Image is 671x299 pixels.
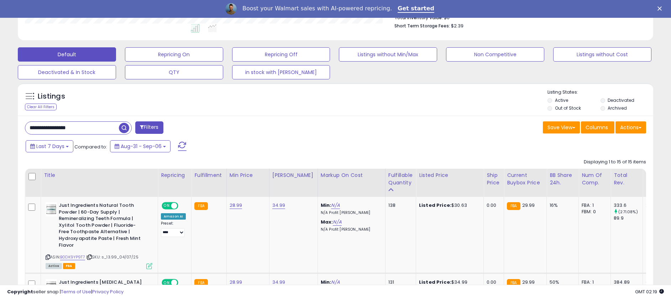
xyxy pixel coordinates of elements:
span: Columns [586,124,608,131]
a: 34.99 [272,202,285,209]
div: Total Rev. Diff. [646,172,667,194]
p: Listing States: [547,89,653,96]
p: N/A Profit [PERSON_NAME] [321,227,380,232]
div: 89.9 [614,215,643,221]
div: Current Buybox Price [507,172,544,187]
a: N/A [333,219,341,226]
button: Aug-31 - Sep-06 [110,140,171,152]
b: Max: [321,219,333,225]
div: Total Rev. [614,172,640,187]
div: Boost your Walmart sales with AI-powered repricing. [242,5,392,12]
div: Fulfillment [194,172,223,179]
div: BB Share 24h. [550,172,576,187]
span: $2.39 [451,22,463,29]
div: FBA: 1 [582,202,605,209]
div: Preset: [161,221,186,237]
div: 16% [550,202,573,209]
div: Num of Comp. [582,172,608,187]
div: seller snap | | [7,289,124,295]
div: Close [657,6,665,11]
div: Title [44,172,155,179]
b: Min: [321,202,331,209]
b: Just Ingredients Natural Tooth Powder | 60-Day Supply | Remineralizing Teeth Formula | Xylitol To... [59,202,145,250]
span: OFF [177,203,189,209]
button: Actions [615,121,646,133]
button: Listings without Min/Max [339,47,437,62]
small: FBA [507,202,520,210]
div: ASIN: [46,202,152,268]
span: | SKU: s_13.99_04/07/25 [86,254,138,260]
div: $30.63 [419,202,478,209]
div: 138 [388,202,410,209]
span: FBA [63,263,75,269]
b: Total Inventory Value: [394,15,443,21]
strong: Copyright [7,288,33,295]
div: Ship Price [487,172,501,187]
div: [PERSON_NAME] [272,172,315,179]
p: N/A Profit [PERSON_NAME] [321,210,380,215]
a: N/A [331,202,340,209]
div: Displaying 1 to 15 of 15 items [584,159,646,166]
b: Listed Price: [419,202,451,209]
div: 0.00 [487,202,498,209]
img: Profile image for Adrian [225,3,237,15]
label: Active [555,97,568,103]
div: FBM: 0 [582,209,605,215]
div: 333.6 [614,202,643,209]
span: ON [162,203,171,209]
button: Repricing Off [232,47,330,62]
span: All listings currently available for purchase on Amazon [46,263,62,269]
button: in stock with [PERSON_NAME] [232,65,330,79]
label: Out of Stock [555,105,581,111]
div: Fulfillable Quantity [388,172,413,187]
span: Compared to: [74,143,107,150]
div: Min Price [230,172,266,179]
div: 243.70 [646,202,664,209]
div: Listed Price [419,172,481,179]
button: Default [18,47,116,62]
div: Repricing [161,172,188,179]
a: 28.99 [230,202,242,209]
a: B0DK9YP9T7 [60,254,85,260]
button: Deactivated & In Stock [18,65,116,79]
button: Save View [543,121,580,133]
div: Amazon AI [161,213,186,220]
img: 31k8dgVzw5L._SL40_.jpg [46,202,57,216]
span: 29.99 [522,202,535,209]
label: Deactivated [608,97,634,103]
a: Terms of Use [61,288,91,295]
a: Privacy Policy [92,288,124,295]
span: 2025-09-14 02:19 GMT [635,288,664,295]
a: Get started [398,5,434,13]
div: Markup on Cost [321,172,382,179]
button: QTY [125,65,223,79]
button: Listings without Cost [553,47,651,62]
th: The percentage added to the cost of goods (COGS) that forms the calculator for Min & Max prices. [318,169,385,197]
button: Repricing On [125,47,223,62]
span: Aug-31 - Sep-06 [121,143,162,150]
div: Clear All Filters [25,104,57,110]
label: Archived [608,105,627,111]
span: Last 7 Days [36,143,64,150]
button: Filters [135,121,163,134]
button: Columns [581,121,614,133]
small: FBA [194,202,208,210]
h5: Listings [38,91,65,101]
button: Non Competitive [446,47,544,62]
small: (271.08%) [618,209,638,215]
b: Short Term Storage Fees: [394,23,450,29]
button: Last 7 Days [26,140,73,152]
